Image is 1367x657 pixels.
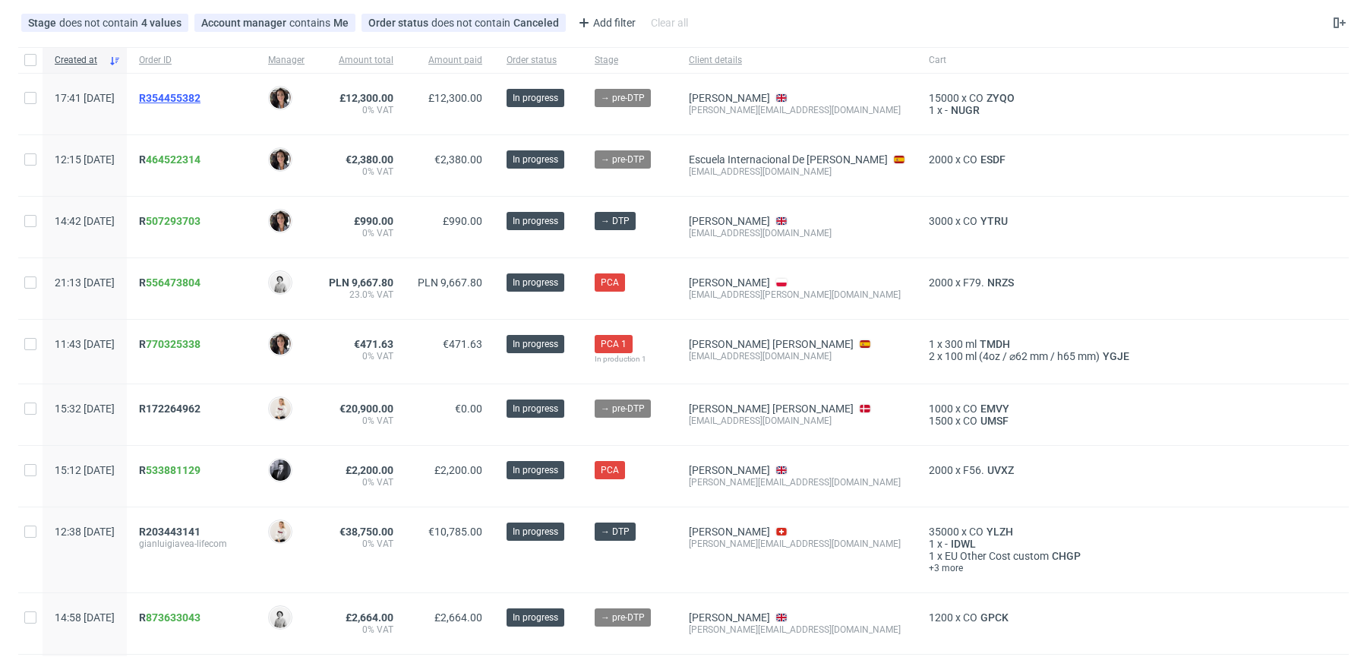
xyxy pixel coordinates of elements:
a: [PERSON_NAME] [PERSON_NAME] [689,338,854,350]
span: 3000 [929,215,953,227]
div: x [929,215,1132,227]
span: £990.00 [443,215,482,227]
span: - [945,104,948,116]
span: 35000 [929,526,959,538]
span: 1000 [929,403,953,415]
span: R [139,276,200,289]
span: €471.63 [443,338,482,350]
a: YGJE [1100,350,1132,362]
span: €38,750.00 [339,526,393,538]
span: 0% VAT [329,104,393,116]
img: Moreno Martinez Cristina [270,210,291,232]
div: [PERSON_NAME][EMAIL_ADDRESS][DOMAIN_NAME] [689,624,904,636]
img: Philippe Dubuy [270,460,291,481]
span: In progress [513,276,558,289]
span: 15:12 [DATE] [55,464,115,476]
span: CO [969,526,983,538]
div: x [929,350,1132,362]
span: Order status [368,17,431,29]
span: £2,664.00 [434,611,482,624]
span: 12:38 [DATE] [55,526,115,538]
span: PLN 9,667.80 [418,276,482,289]
span: 1 [929,538,935,550]
span: In progress [513,611,558,624]
span: 17:41 [DATE] [55,92,115,104]
div: Clear all [648,12,691,33]
span: 2000 [929,276,953,289]
span: Order ID [139,54,244,67]
span: R203443141 [139,526,200,538]
div: x [929,276,1132,289]
span: EMVY [977,403,1012,415]
span: CO [963,403,977,415]
img: Dudek Mariola [270,607,291,628]
span: R [139,215,200,227]
a: R507293703 [139,215,204,227]
span: In progress [513,463,558,477]
a: R556473804 [139,276,204,289]
a: TMDH [977,338,1013,350]
a: IDWL [948,538,979,550]
span: R [139,611,200,624]
span: €0.00 [455,403,482,415]
img: Moreno Martinez Cristina [270,149,291,170]
span: R [139,153,200,166]
span: 0% VAT [329,415,393,427]
a: 464522314 [146,153,200,166]
span: - [945,538,948,550]
span: 11:43 [DATE] [55,338,115,350]
span: does not contain [431,17,513,29]
span: £2,664.00 [346,611,393,624]
a: [PERSON_NAME] [689,215,770,227]
div: Add filter [572,11,639,35]
div: [PERSON_NAME][EMAIL_ADDRESS][DOMAIN_NAME] [689,476,904,488]
span: €471.63 [354,338,393,350]
div: x [929,338,1132,350]
span: does not contain [59,17,141,29]
a: +3 more [929,562,1132,574]
span: R [139,338,200,350]
span: In progress [513,91,558,105]
span: UMSF [977,415,1012,427]
span: CO [963,415,977,427]
span: 15000 [929,92,959,104]
span: €20,900.00 [339,403,393,415]
span: 0% VAT [329,538,393,550]
div: x [929,415,1132,427]
span: F56. [963,464,984,476]
a: GPCK [977,611,1012,624]
span: 0% VAT [329,476,393,488]
span: EU Other Cost custom [945,550,1049,562]
span: F79. [963,276,984,289]
span: Amount total [329,54,393,67]
a: [PERSON_NAME] [689,92,770,104]
span: 1 [929,338,935,350]
a: [PERSON_NAME] [689,276,770,289]
a: [PERSON_NAME] [689,611,770,624]
span: R172264962 [139,403,200,415]
span: gianluigiavea-lifecom [139,538,244,550]
span: €2,380.00 [434,153,482,166]
a: [PERSON_NAME] [689,464,770,476]
span: → DTP [601,214,630,228]
a: R203443141 [139,526,204,538]
span: UVXZ [984,464,1017,476]
div: x [929,104,1132,116]
span: NUGR [948,104,983,116]
span: In progress [513,525,558,539]
span: NRZS [984,276,1017,289]
span: Amount paid [418,54,482,67]
span: Stage [28,17,59,29]
span: €10,785.00 [428,526,482,538]
span: Order status [507,54,570,67]
span: CO [969,92,983,104]
a: ESDF [977,153,1009,166]
div: [EMAIL_ADDRESS][PERSON_NAME][DOMAIN_NAME] [689,289,904,301]
span: YLZH [983,526,1016,538]
a: 873633043 [146,611,200,624]
span: €2,380.00 [346,153,393,166]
